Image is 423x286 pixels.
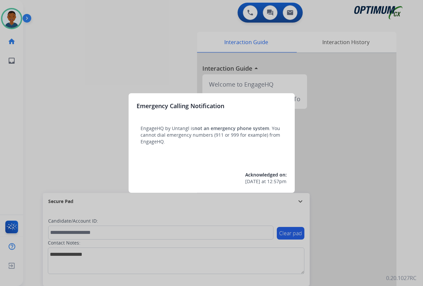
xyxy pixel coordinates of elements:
[245,178,260,185] span: [DATE]
[194,125,269,131] span: not an emergency phone system
[386,274,416,282] p: 0.20.1027RC
[141,125,283,145] p: EngageHQ by Untangl is . You cannot dial emergency numbers (911 or 999 for example) from EngageHQ.
[245,172,287,178] span: Acknowledged on:
[137,101,224,110] h3: Emergency Calling Notification
[267,178,286,185] span: 12:57pm
[245,178,287,185] div: at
